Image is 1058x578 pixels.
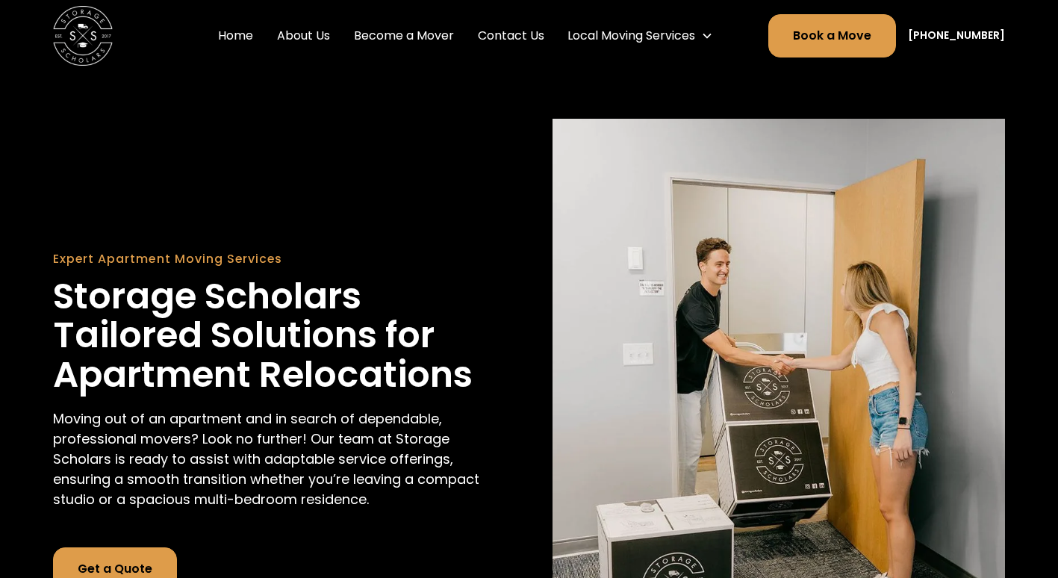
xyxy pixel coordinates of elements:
[567,27,695,45] div: Local Moving Services
[472,15,550,57] a: Contact Us
[53,409,505,510] p: Moving out of an apartment and in search of dependable, professional movers? Look no further! Our...
[53,250,505,268] div: Expert Apartment Moving Services
[348,15,460,57] a: Become a Mover
[53,6,113,66] a: home
[908,28,1005,43] a: [PHONE_NUMBER]
[212,15,259,57] a: Home
[271,15,336,57] a: About Us
[562,21,720,51] div: Local Moving Services
[768,14,896,58] a: Book a Move
[53,277,505,395] h1: Storage Scholars Tailored Solutions for Apartment Relocations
